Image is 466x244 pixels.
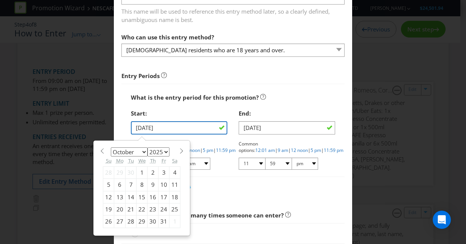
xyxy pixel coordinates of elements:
a: 5 pm [311,147,321,153]
div: Start: [131,106,227,121]
div: 12 [103,191,114,203]
span: | [213,147,216,153]
div: 11 [169,179,180,191]
div: 29 [137,216,148,228]
div: 18 [169,191,180,203]
a: 5 pm [203,147,213,153]
div: 29 [114,166,126,178]
div: 8 [137,179,148,191]
input: DD/MM/YY [239,121,335,135]
span: Are there limits on how many times someone can enter? [121,211,284,219]
div: 3 [158,166,169,178]
div: 31 [158,216,169,228]
div: 26 [103,216,114,228]
span: | [288,147,291,153]
span: | [308,147,311,153]
div: 14 [126,191,137,203]
div: 19 [103,203,114,215]
abbr: Sunday [106,157,112,164]
div: 28 [103,166,114,178]
span: | [275,147,278,153]
span: This name will be used to reference this entry method later, so a clearly defined, unambiguous na... [121,5,345,24]
a: 12 noon [183,147,200,153]
div: 30 [126,166,137,178]
div: 27 [114,216,126,228]
div: Open Intercom Messenger [433,211,451,229]
div: 28 [126,216,137,228]
span: Common options: [239,141,258,153]
strong: Entry Periods [121,72,160,80]
div: 21 [126,203,137,215]
a: 11:59 pm [216,147,236,153]
div: 2 [148,166,158,178]
a: 12:01 am [255,147,275,153]
div: 6 [114,179,126,191]
div: 9 [148,179,158,191]
div: 1 [137,166,148,178]
div: 16 [148,191,158,203]
a: 9 am [278,147,288,153]
div: 5 [103,179,114,191]
span: Who can use this entry method? [121,33,214,41]
a: 11:59 pm [324,147,343,153]
abbr: Friday [162,157,166,164]
div: 15 [137,191,148,203]
div: 23 [148,203,158,215]
div: 25 [169,203,180,215]
div: 4 [169,166,180,178]
abbr: Monday [116,157,124,164]
div: End: [239,106,335,121]
div: 24 [158,203,169,215]
abbr: Thursday [150,157,156,164]
abbr: Wednesday [138,157,146,164]
div: 30 [148,216,158,228]
a: 12 noon [291,147,308,153]
div: 17 [158,191,169,203]
span: | [321,147,324,153]
div: 7 [126,179,137,191]
div: 13 [114,191,126,203]
div: 20 [114,203,126,215]
div: 22 [137,203,148,215]
div: 1 [169,216,180,228]
div: 10 [158,179,169,191]
span: What is the entry period for this promotion? [131,94,259,101]
span: | [200,147,203,153]
abbr: Tuesday [128,157,134,164]
abbr: Saturday [172,157,177,164]
input: DD/MM/YY [131,121,227,135]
